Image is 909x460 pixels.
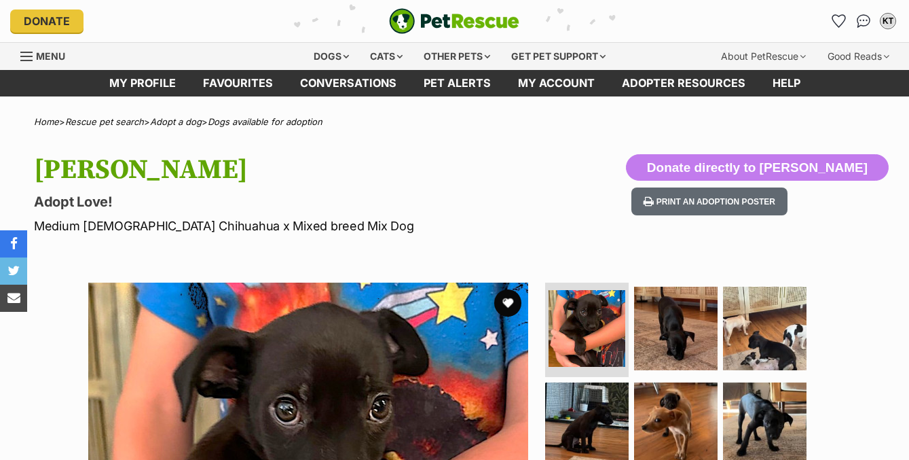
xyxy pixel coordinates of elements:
ul: Account quick links [828,10,899,32]
img: chat-41dd97257d64d25036548639549fe6c8038ab92f7586957e7f3b1b290dea8141.svg [857,14,871,28]
a: Favourites [828,10,850,32]
a: PetRescue [389,8,519,34]
a: Rescue pet search [65,116,144,127]
a: Donate [10,10,84,33]
button: Print an adoption poster [631,188,787,215]
div: Other pets [414,43,500,70]
button: favourite [494,289,521,317]
div: About PetRescue [711,43,815,70]
a: Home [34,116,59,127]
span: Menu [36,50,65,62]
a: My profile [96,70,189,96]
img: Photo of Monty [549,290,625,367]
a: Help [759,70,814,96]
a: conversations [286,70,410,96]
a: Adopter resources [608,70,759,96]
a: Dogs available for adoption [208,116,322,127]
div: Good Reads [818,43,899,70]
a: Menu [20,43,75,67]
img: Photo of Monty [723,287,806,370]
a: Conversations [853,10,874,32]
a: My account [504,70,608,96]
div: KT [881,14,895,28]
img: Photo of Monty [634,287,718,370]
p: Adopt Love! [34,192,555,211]
button: Donate directly to [PERSON_NAME] [626,154,889,181]
div: Dogs [304,43,358,70]
a: Favourites [189,70,286,96]
a: Adopt a dog [150,116,202,127]
h1: [PERSON_NAME] [34,154,555,185]
button: My account [877,10,899,32]
img: logo-e224e6f780fb5917bec1dbf3a21bbac754714ae5b6737aabdf751b685950b380.svg [389,8,519,34]
div: Cats [360,43,412,70]
p: Medium [DEMOGRAPHIC_DATA] Chihuahua x Mixed breed Mix Dog [34,217,555,235]
a: Pet alerts [410,70,504,96]
div: Get pet support [502,43,615,70]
